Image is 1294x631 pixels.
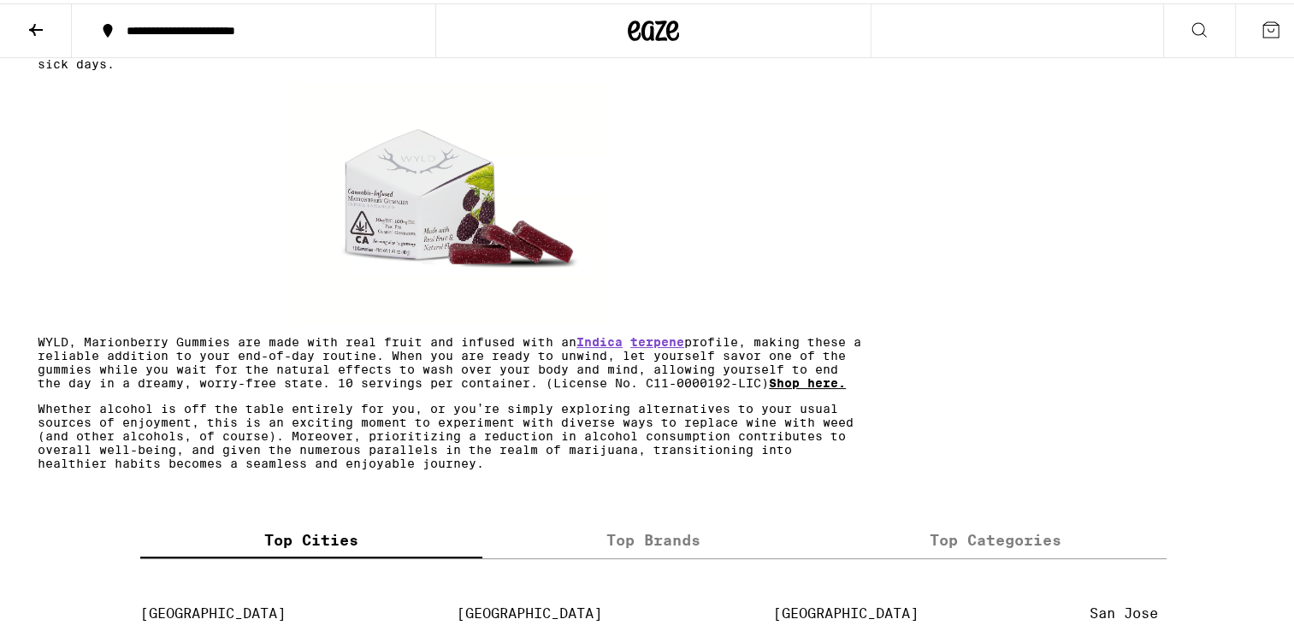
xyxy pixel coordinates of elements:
p: WYLD‚ Marionberry Gummies are made with real fruit and infused with an profile, making these a re... [38,332,868,386]
a: San Jose [1090,602,1158,618]
img: Marionberry Gummies WYLD - How to replace wine with weed [291,80,616,320]
label: Top Cities [140,518,482,555]
a: [GEOGRAPHIC_DATA] [773,602,919,618]
a: Indica [576,332,623,345]
div: tabs [140,518,1167,556]
a: [GEOGRAPHIC_DATA] [140,602,286,618]
label: Top Categories [824,518,1167,555]
a: terpene [630,332,684,345]
a: [GEOGRAPHIC_DATA] [457,602,602,618]
p: Whether alcohol is off the table entirely for you, or you’re simply exploring alternatives to you... [38,398,868,467]
span: Hi. Need any help? [10,12,123,26]
label: Top Brands [482,518,824,555]
a: Shop here. [769,373,846,386]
